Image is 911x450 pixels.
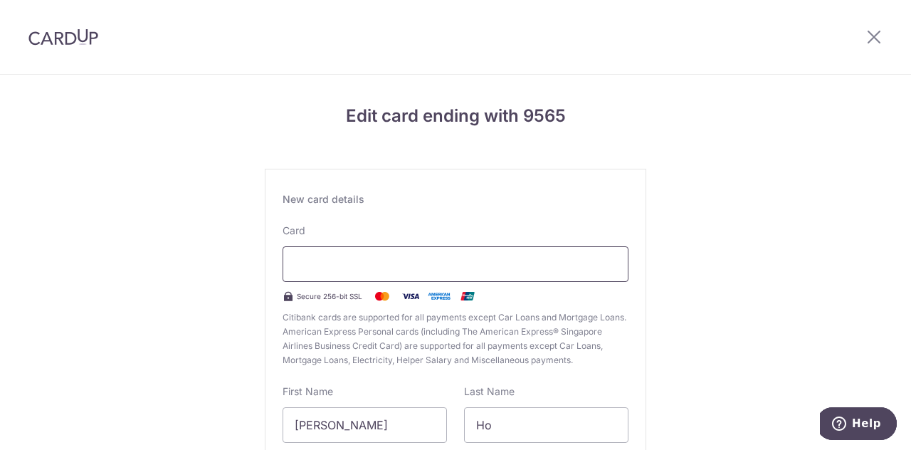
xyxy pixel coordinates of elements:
[295,256,616,273] iframe: Secure card payment input frame
[283,407,447,443] input: Cardholder First Name
[425,288,453,305] img: .alt.amex
[396,288,425,305] img: Visa
[283,384,333,399] label: First Name
[32,10,61,23] span: Help
[368,288,396,305] img: Mastercard
[297,291,362,302] span: Secure 256-bit SSL
[265,103,646,129] h4: Edit card ending with 9565
[464,407,628,443] input: Cardholder Last Name
[464,384,515,399] label: Last Name
[820,407,897,443] iframe: Opens a widget where you can find more information
[283,192,628,206] div: New card details
[453,288,482,305] img: .alt.unionpay
[283,224,305,238] label: Card
[283,310,628,367] span: Citibank cards are supported for all payments except Car Loans and Mortgage Loans. American Expre...
[28,28,98,46] img: CardUp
